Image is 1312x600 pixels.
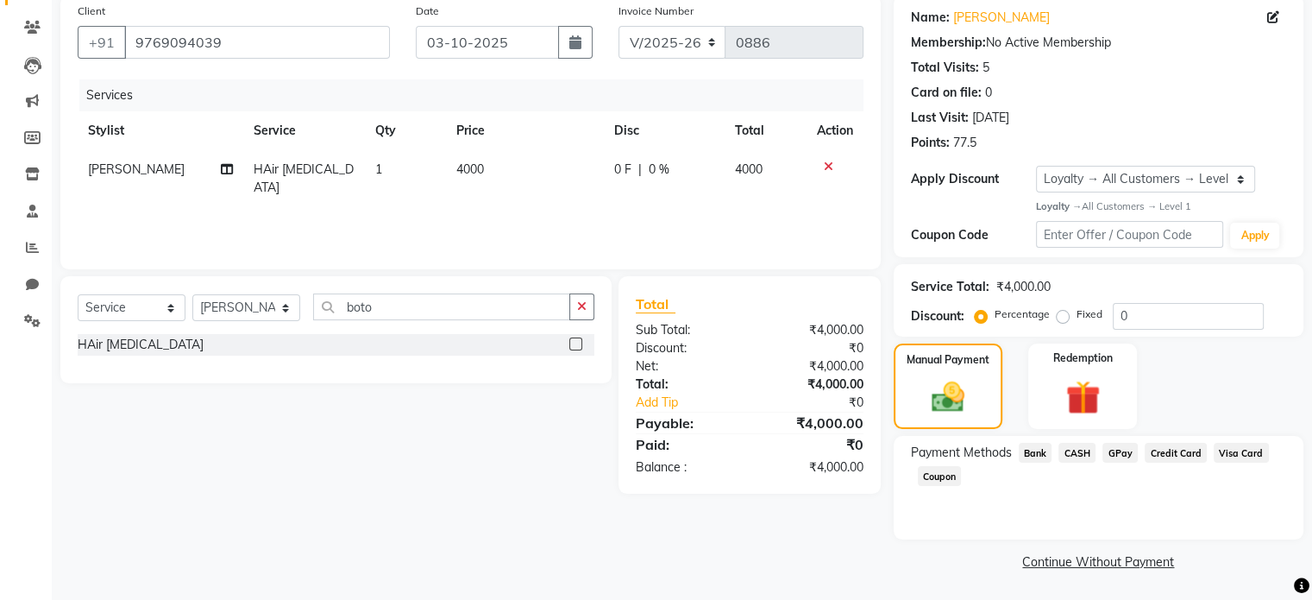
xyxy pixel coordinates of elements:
[78,3,105,19] label: Client
[911,170,1036,188] div: Apply Discount
[1230,223,1279,249] button: Apply
[1036,200,1082,212] strong: Loyalty →
[416,3,439,19] label: Date
[770,394,876,412] div: ₹0
[953,9,1050,27] a: [PERSON_NAME]
[972,109,1009,127] div: [DATE]
[604,111,725,150] th: Disc
[911,109,969,127] div: Last Visit:
[750,458,876,477] div: ₹4,000.00
[79,79,876,111] div: Services
[623,321,750,339] div: Sub Total:
[623,413,750,433] div: Payable:
[1053,351,1113,366] label: Redemption
[735,161,763,177] span: 4000
[1102,443,1138,463] span: GPay
[953,134,976,152] div: 77.5
[1019,443,1052,463] span: Bank
[313,294,570,320] input: Search or Scan
[618,3,694,19] label: Invoice Number
[750,321,876,339] div: ₹4,000.00
[446,111,604,150] th: Price
[725,111,807,150] th: Total
[1214,443,1269,463] span: Visa Card
[78,111,243,150] th: Stylist
[254,161,354,195] span: HAir [MEDICAL_DATA]
[807,111,863,150] th: Action
[911,34,986,52] div: Membership:
[623,394,770,412] a: Add Tip
[636,295,675,313] span: Total
[897,553,1300,572] a: Continue Without Payment
[750,434,876,455] div: ₹0
[911,226,1036,244] div: Coupon Code
[78,26,126,59] button: +91
[649,161,669,179] span: 0 %
[614,161,631,179] span: 0 F
[995,306,1050,322] label: Percentage
[623,458,750,477] div: Balance :
[911,59,979,77] div: Total Visits:
[1055,376,1111,420] img: _gift.svg
[921,378,975,416] img: _cash.svg
[996,278,1051,296] div: ₹4,000.00
[750,376,876,394] div: ₹4,000.00
[456,161,484,177] span: 4000
[365,111,446,150] th: Qty
[1145,443,1207,463] span: Credit Card
[623,339,750,357] div: Discount:
[638,161,642,179] span: |
[1077,306,1102,322] label: Fixed
[375,161,382,177] span: 1
[243,111,365,150] th: Service
[985,84,992,102] div: 0
[911,278,989,296] div: Service Total:
[1036,199,1286,214] div: All Customers → Level 1
[911,444,1012,462] span: Payment Methods
[911,307,964,325] div: Discount:
[1036,221,1224,248] input: Enter Offer / Coupon Code
[982,59,989,77] div: 5
[907,352,989,368] label: Manual Payment
[750,413,876,433] div: ₹4,000.00
[623,434,750,455] div: Paid:
[623,357,750,376] div: Net:
[911,34,1286,52] div: No Active Membership
[750,339,876,357] div: ₹0
[911,134,950,152] div: Points:
[911,9,950,27] div: Name:
[124,26,390,59] input: Search by Name/Mobile/Email/Code
[911,84,982,102] div: Card on file:
[918,466,962,486] span: Coupon
[88,161,185,177] span: [PERSON_NAME]
[750,357,876,376] div: ₹4,000.00
[623,376,750,394] div: Total:
[78,336,204,354] div: HAir [MEDICAL_DATA]
[1058,443,1095,463] span: CASH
